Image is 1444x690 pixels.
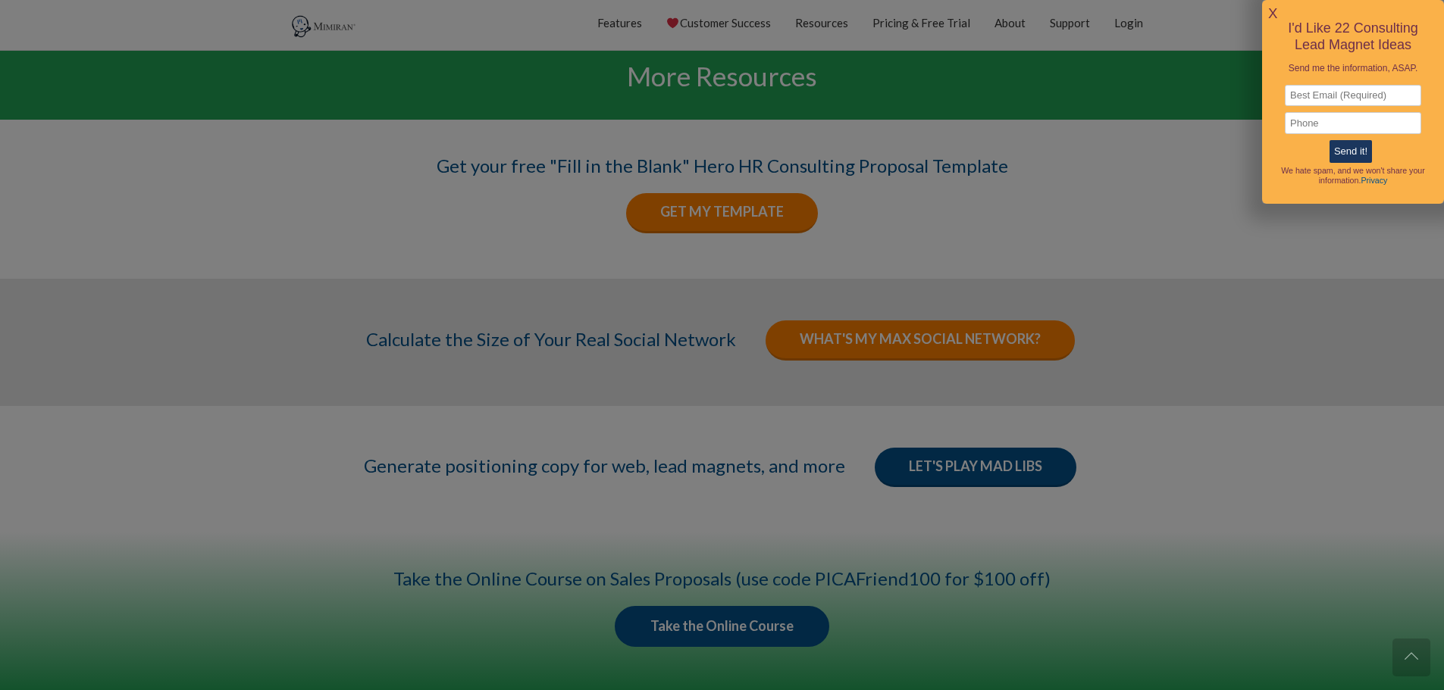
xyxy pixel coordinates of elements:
[1277,163,1429,189] div: We hate spam, and we won't share your information.
[1330,140,1372,163] input: Send it!
[1268,2,1277,27] a: X
[1361,176,1387,185] a: Privacy
[1278,16,1428,58] h1: I'd Like 22 Consulting Lead Magnet Ideas
[1285,85,1421,107] input: Best Email (Required)
[1285,112,1421,134] input: Phone
[1278,58,1428,78] h1: Send me the information, ASAP.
